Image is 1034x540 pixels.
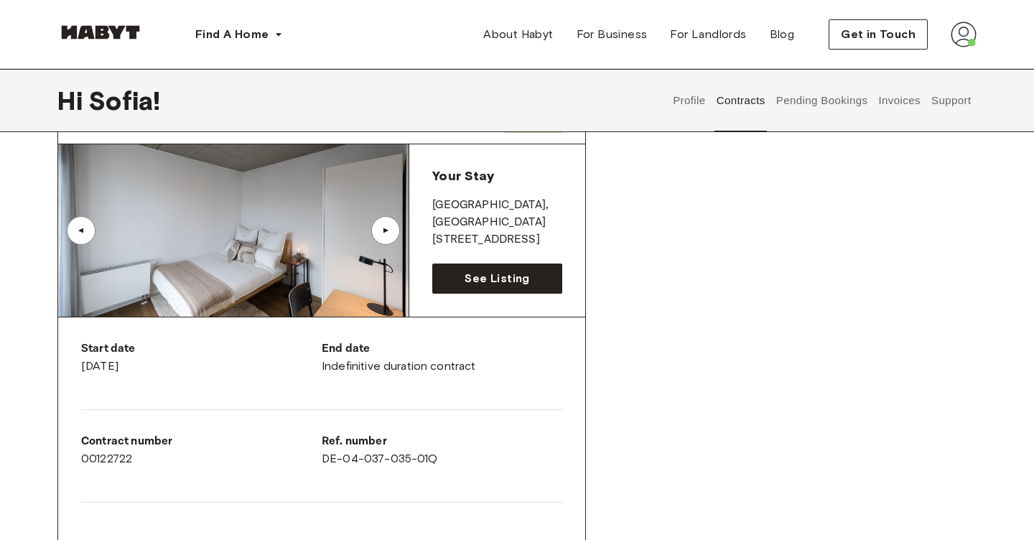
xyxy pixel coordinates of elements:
span: Your Stay [432,168,493,184]
div: Indefinitive duration contract [322,340,562,375]
a: Blog [758,20,806,49]
span: For Business [577,26,648,43]
span: Find A Home [195,26,269,43]
a: See Listing [432,264,562,294]
a: For Landlords [658,20,758,49]
button: Pending Bookings [774,69,870,132]
a: For Business [565,20,659,49]
button: Support [929,69,973,132]
span: See Listing [465,270,529,287]
img: avatar [951,22,977,47]
p: [STREET_ADDRESS] [432,231,562,248]
span: Get in Touch [841,26,916,43]
span: Hi [57,85,88,116]
div: DE-04-037-035-01Q [322,433,562,467]
div: user profile tabs [668,69,977,132]
img: Image of the room [58,144,409,317]
span: Blog [770,26,795,43]
span: Sofia ! [88,85,160,116]
a: About Habyt [472,20,564,49]
img: Habyt [57,25,144,39]
div: ▲ [74,226,88,235]
button: Invoices [877,69,922,132]
p: [GEOGRAPHIC_DATA] , [GEOGRAPHIC_DATA] [432,197,562,231]
div: ▲ [378,226,393,235]
button: Contracts [714,69,767,132]
span: For Landlords [670,26,746,43]
button: Find A Home [184,20,294,49]
p: Ref. number [322,433,562,450]
p: Contract number [81,433,322,450]
p: Start date [81,340,322,358]
p: End date [322,340,562,358]
div: 00122722 [81,433,322,467]
span: About Habyt [483,26,553,43]
div: [DATE] [81,340,322,375]
button: Profile [671,69,708,132]
button: Get in Touch [829,19,928,50]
